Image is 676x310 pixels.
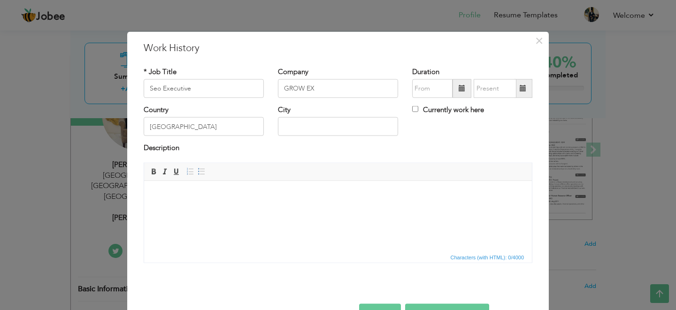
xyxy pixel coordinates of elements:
input: From [412,79,453,98]
label: Country [144,105,169,115]
label: * Job Title [144,67,177,76]
a: Insert/Remove Bulleted List [196,166,207,176]
a: Insert/Remove Numbered List [185,166,195,176]
input: Present [474,79,516,98]
span: Characters (with HTML): 0/4000 [449,253,526,261]
h3: Work History [144,41,532,55]
label: Description [144,143,179,153]
iframe: Rich Text Editor, workEditor [144,181,532,251]
label: Currently work here [412,105,484,115]
div: Statistics [449,253,527,261]
button: Close [531,33,546,48]
a: Italic [160,166,170,176]
a: Bold [148,166,159,176]
label: Duration [412,67,439,76]
a: Underline [171,166,181,176]
label: Company [278,67,308,76]
span: × [535,32,543,49]
input: Currently work here [412,106,418,112]
label: City [278,105,291,115]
